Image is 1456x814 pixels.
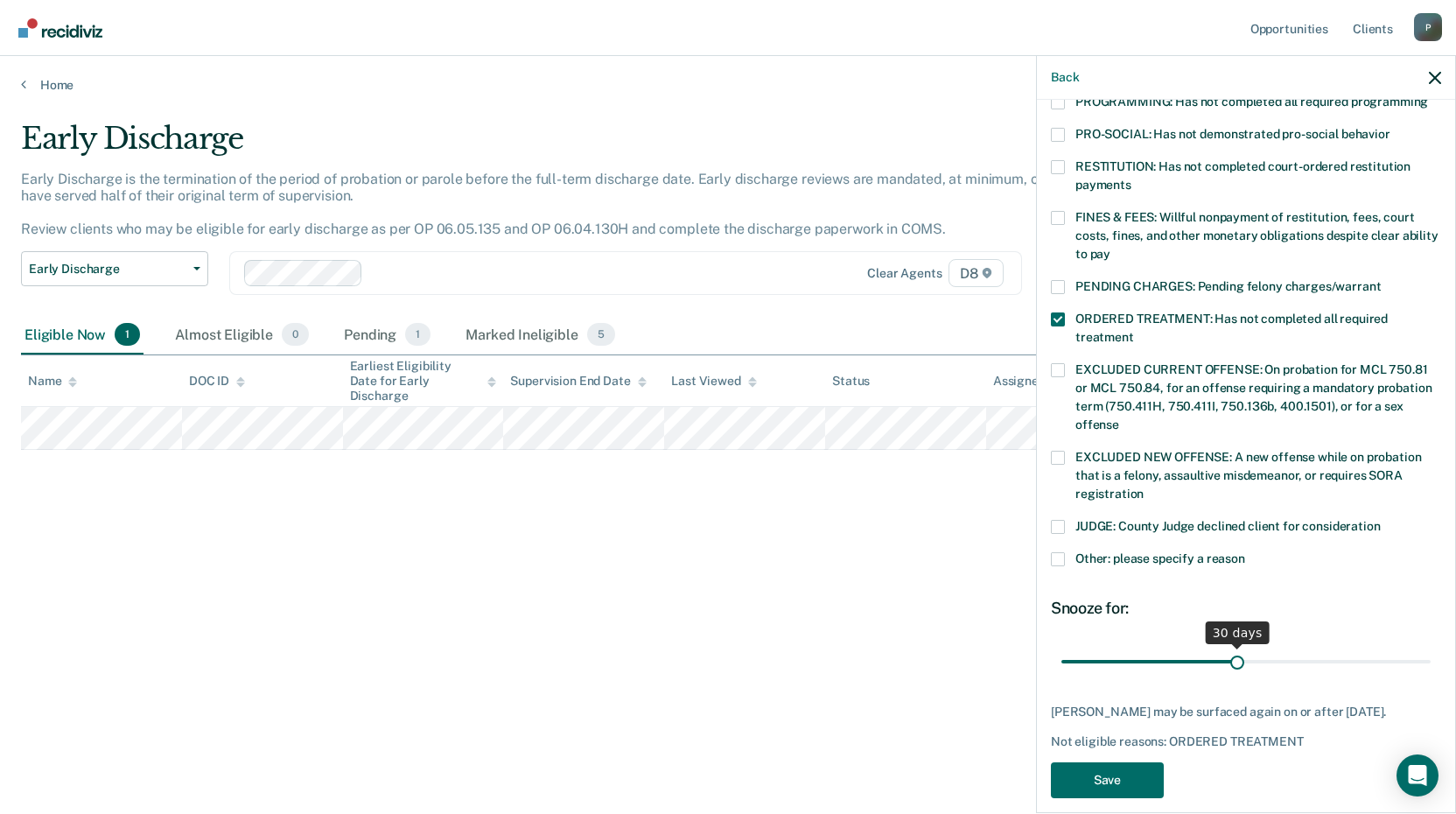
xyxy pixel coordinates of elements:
span: Other: please specify a reason [1075,551,1245,565]
div: Supervision End Date [510,374,646,389]
div: Almost Eligible [171,316,312,354]
button: Save [1051,762,1164,798]
span: 5 [587,323,615,346]
div: DOC ID [189,374,245,389]
div: Snooze for: [1051,599,1441,618]
button: Back [1051,70,1079,85]
div: Pending [340,316,434,354]
div: Clear agents [867,266,941,281]
div: Assigned to [993,374,1075,389]
span: PENDING CHARGES: Pending felony charges/warrant [1075,279,1381,293]
span: 0 [282,323,309,346]
p: Early Discharge is the termination of the period of probation or parole before the full-term disc... [21,171,1108,238]
div: Open Intercom Messenger [1396,754,1438,796]
span: EXCLUDED CURRENT OFFENSE: On probation for MCL 750.81 or MCL 750.84, for an offense requiring a m... [1075,362,1431,432]
span: RESTITUTION: Has not completed court-ordered restitution payments [1075,159,1410,192]
button: Profile dropdown button [1414,13,1442,41]
span: D8 [948,259,1004,287]
div: Last Viewed [671,374,756,389]
span: PRO-SOCIAL: Has not demonstrated pro-social behavior [1075,127,1390,141]
a: Home [21,77,1435,93]
div: Status [832,374,870,389]
div: Earliest Eligibility Date for Early Discharge [350,359,497,403]
span: ORDERED TREATMENT: Has not completed all required treatment [1075,312,1388,344]
span: JUDGE: County Judge declined client for consideration [1075,519,1381,533]
div: P [1414,13,1442,41]
span: FINES & FEES: Willful nonpayment of restitution, fees, court costs, fines, and other monetary obl... [1075,210,1438,261]
img: Recidiviz [18,18,102,38]
div: Marked Ineligible [462,316,619,354]
span: 1 [405,323,430,346]
span: EXCLUDED NEW OFFENSE: A new offense while on probation that is a felony, assaultive misdemeanor, ... [1075,450,1421,501]
div: Eligible Now [21,316,143,354]
span: PROGRAMMING: Has not completed all required programming [1075,95,1428,109]
div: [PERSON_NAME] may be surfaced again on or after [DATE]. [1051,705,1441,719]
div: 30 days [1206,621,1270,644]
span: Early Discharge [29,262,186,277]
div: Not eligible reasons: ORDERED TREATMENT [1051,734,1441,749]
div: Early Discharge [21,121,1113,171]
div: Name [28,374,77,389]
span: 1 [115,323,140,346]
